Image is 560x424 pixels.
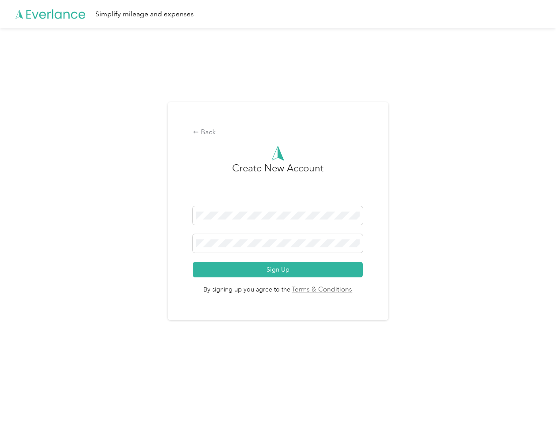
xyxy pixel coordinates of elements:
[290,285,353,295] a: Terms & Conditions
[95,9,194,20] div: Simplify mileage and expenses
[193,127,363,138] div: Back
[193,262,363,277] button: Sign Up
[232,161,323,206] h3: Create New Account
[193,277,363,295] span: By signing up you agree to the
